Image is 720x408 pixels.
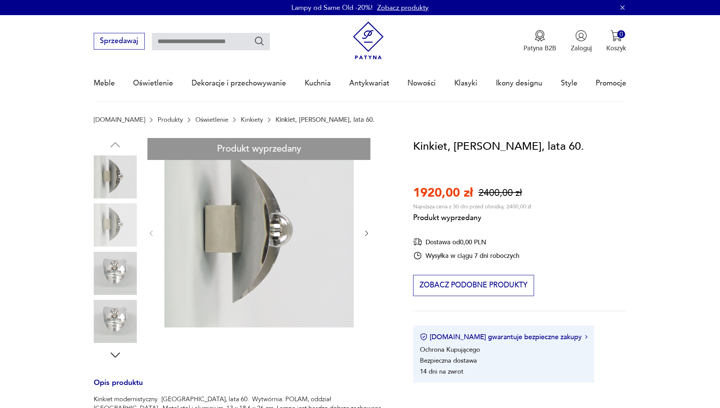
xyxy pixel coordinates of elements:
[413,275,534,296] button: Zobacz podobne produkty
[407,66,436,101] a: Nowości
[610,30,622,42] img: Ikona koszyka
[192,66,286,101] a: Dekoracje i przechowywanie
[606,30,626,53] button: 0Koszyk
[413,237,422,247] img: Ikona dostawy
[420,356,477,365] li: Bezpieczna dostawa
[94,66,115,101] a: Meble
[377,3,429,12] a: Zobacz produkty
[413,184,473,201] p: 1920,00 zł
[94,380,392,395] h3: Opis produktu
[596,66,626,101] a: Promocje
[617,30,625,38] div: 0
[305,66,331,101] a: Kuchnia
[413,237,519,247] div: Dostawa od 0,00 PLN
[478,186,522,199] p: 2400,00 zł
[413,203,531,210] p: Najniższa cena z 30 dni przed obniżką: 2400,00 zł
[561,66,578,101] a: Style
[496,66,542,101] a: Ikony designu
[241,116,263,123] a: Kinkiety
[94,116,145,123] a: [DOMAIN_NAME]
[523,30,556,53] a: Ikona medaluPatyna B2B
[94,33,145,50] button: Sprzedawaj
[158,116,183,123] a: Produkty
[575,30,587,42] img: Ikonka użytkownika
[276,116,375,123] p: Kinkiet, [PERSON_NAME], lata 60.
[413,251,519,260] div: Wysyłka w ciągu 7 dni roboczych
[413,138,584,155] h1: Kinkiet, [PERSON_NAME], lata 60.
[523,30,556,53] button: Patyna B2B
[254,36,265,47] button: Szukaj
[585,335,587,339] img: Ikona strzałki w prawo
[349,66,389,101] a: Antykwariat
[420,345,480,354] li: Ochrona Kupującego
[291,3,373,12] p: Lampy od Same Old -20%!
[420,332,587,341] button: [DOMAIN_NAME] gwarantuje bezpieczne zakupy
[349,22,387,60] img: Patyna - sklep z meblami i dekoracjami vintage
[420,333,427,341] img: Ikona certyfikatu
[454,66,477,101] a: Klasyki
[195,116,228,123] a: Oświetlenie
[571,30,592,53] button: Zaloguj
[94,39,145,45] a: Sprzedawaj
[534,30,546,42] img: Ikona medalu
[606,44,626,53] p: Koszyk
[523,44,556,53] p: Patyna B2B
[413,210,531,223] p: Produkt wyprzedany
[133,66,173,101] a: Oświetlenie
[571,44,592,53] p: Zaloguj
[420,367,463,375] li: 14 dni na zwrot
